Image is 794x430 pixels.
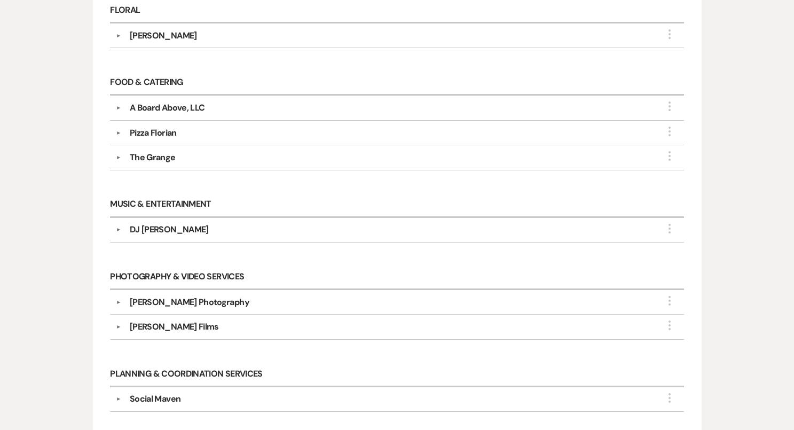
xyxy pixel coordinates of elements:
h6: Planning & Coordination Services [110,362,683,387]
button: ▼ [112,33,125,38]
div: Pizza Florian [130,127,177,139]
div: [PERSON_NAME] Films [130,320,219,333]
div: [PERSON_NAME] [130,29,197,42]
div: A Board Above, LLC [130,101,205,114]
div: DJ [PERSON_NAME] [130,223,209,236]
h6: Food & Catering [110,71,683,96]
button: ▼ [112,105,125,111]
div: [PERSON_NAME] Photography [130,296,249,309]
button: ▼ [112,227,125,232]
button: ▼ [112,130,125,136]
div: The Grange [130,151,176,164]
button: ▼ [112,155,125,160]
h6: Music & Entertainment [110,193,683,218]
button: ▼ [112,396,125,402]
h6: Photography & Video Services [110,265,683,290]
div: Social Maven [130,393,180,405]
button: ▼ [112,300,125,305]
button: ▼ [112,324,125,330]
